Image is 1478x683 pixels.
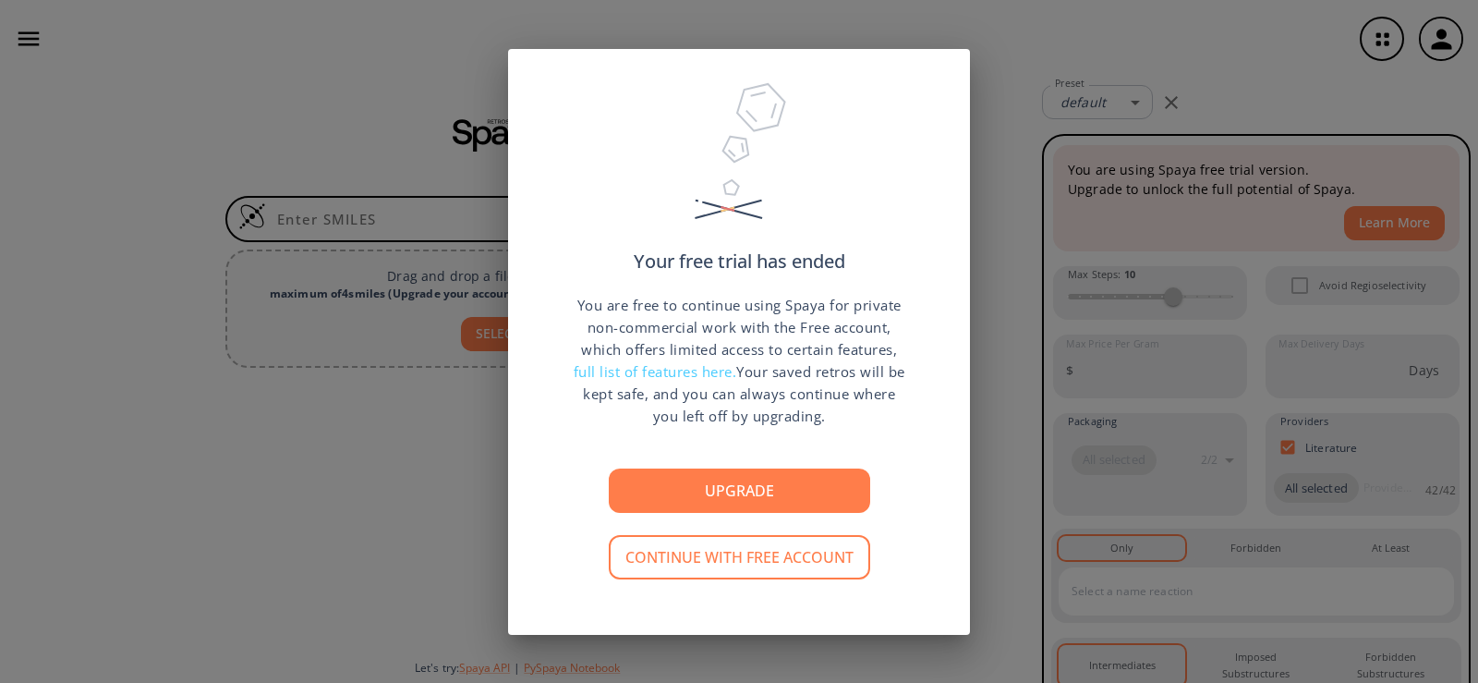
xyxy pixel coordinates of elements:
[634,252,845,271] p: Your free trial has ended
[574,362,737,381] span: full list of features here.
[573,294,905,427] p: You are free to continue using Spaya for private non-commercial work with the Free account, which...
[609,469,870,513] button: Upgrade
[686,77,792,252] img: Trial Ended
[609,535,870,579] button: Continue with free account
